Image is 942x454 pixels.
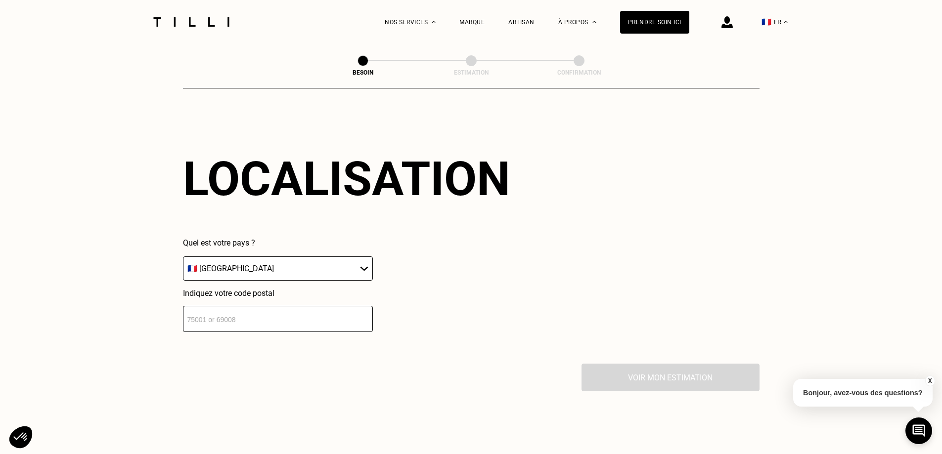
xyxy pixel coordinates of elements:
a: Prendre soin ici [620,11,689,34]
a: Marque [459,19,485,26]
img: menu déroulant [784,21,788,23]
div: Localisation [183,151,510,206]
button: X [925,375,935,386]
img: Logo du service de couturière Tilli [150,17,233,27]
a: Artisan [508,19,535,26]
div: Confirmation [530,69,628,76]
img: icône connexion [721,16,733,28]
div: Besoin [314,69,412,76]
p: Bonjour, avez-vous des questions? [793,379,933,407]
div: Estimation [422,69,521,76]
span: 🇫🇷 [762,17,771,27]
p: Quel est votre pays ? [183,238,373,248]
input: 75001 or 69008 [183,306,373,332]
img: Menu déroulant [432,21,436,23]
img: Menu déroulant à propos [592,21,596,23]
p: Indiquez votre code postal [183,289,373,298]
